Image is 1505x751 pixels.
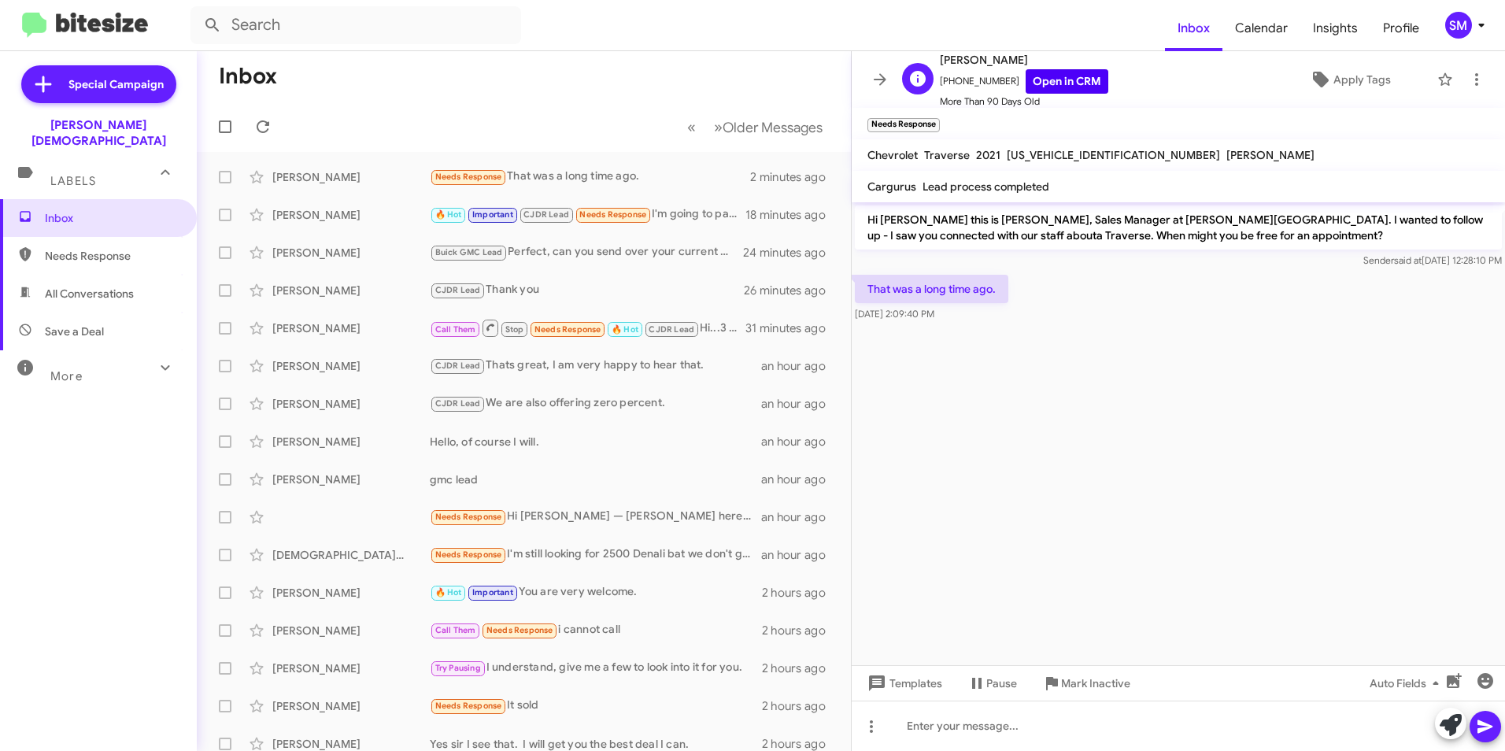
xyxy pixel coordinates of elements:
button: Auto Fields [1357,669,1458,697]
a: Profile [1370,6,1432,51]
input: Search [190,6,521,44]
button: Templates [852,669,955,697]
span: Needs Response [579,209,646,220]
span: Important [472,587,513,597]
span: Stop [505,324,524,335]
button: Previous [678,111,705,143]
div: [PERSON_NAME] [272,283,430,298]
span: » [714,117,723,137]
span: All Conversations [45,286,134,302]
span: Chevrolet [867,148,918,162]
div: an hour ago [761,358,838,374]
div: [PERSON_NAME] [272,358,430,374]
span: « [687,117,696,137]
span: More [50,369,83,383]
div: 2 hours ago [762,660,838,676]
div: an hour ago [761,547,838,563]
span: CJDR Lead [649,324,694,335]
div: 26 minutes ago [744,283,838,298]
div: an hour ago [761,509,838,525]
div: 18 minutes ago [745,207,838,223]
a: Special Campaign [21,65,176,103]
span: Call Them [435,324,476,335]
span: [PERSON_NAME] [940,50,1108,69]
p: That was a long time ago. [855,275,1008,303]
span: Lead process completed [923,179,1049,194]
span: CJDR Lead [523,209,569,220]
span: Traverse [924,148,970,162]
span: [US_VEHICLE_IDENTIFICATION_NUMBER] [1007,148,1220,162]
button: Mark Inactive [1030,669,1143,697]
span: CJDR Lead [435,285,481,295]
div: [DEMOGRAPHIC_DATA][PERSON_NAME] [272,547,430,563]
span: Call Them [435,625,476,635]
span: Auto Fields [1370,669,1445,697]
div: an hour ago [761,434,838,449]
div: [PERSON_NAME] [272,434,430,449]
div: [PERSON_NAME] [272,320,430,336]
div: [PERSON_NAME] [272,660,430,676]
span: Labels [50,174,96,188]
div: SM [1445,12,1472,39]
span: Apply Tags [1333,65,1391,94]
div: I'm going to pass. Thank you though [430,205,745,224]
span: Mark Inactive [1061,669,1130,697]
span: Save a Deal [45,324,104,339]
div: 24 minutes ago [744,245,838,261]
div: [PERSON_NAME] [272,245,430,261]
a: Inbox [1165,6,1222,51]
button: Pause [955,669,1030,697]
div: [PERSON_NAME] [272,623,430,638]
div: an hour ago [761,472,838,487]
span: Pause [986,669,1017,697]
div: Hello, of course I will. [430,434,761,449]
div: [PERSON_NAME] [272,698,430,714]
span: Needs Response [435,701,502,711]
span: Needs Response [534,324,601,335]
button: SM [1432,12,1488,39]
span: Needs Response [435,549,502,560]
span: [DATE] 2:09:40 PM [855,308,934,320]
span: 🔥 Hot [612,324,638,335]
div: 31 minutes ago [745,320,838,336]
span: Needs Response [435,512,502,522]
div: I'm still looking for 2500 Denali bat we don't get to the payment price is to high for me. I was ... [430,546,761,564]
span: Older Messages [723,119,823,136]
span: Try Pausing [435,663,481,673]
div: an hour ago [761,396,838,412]
span: CJDR Lead [435,361,481,371]
div: We are also offering zero percent. [430,394,761,412]
div: Thats great, I am very happy to hear that. [430,357,761,375]
small: Needs Response [867,118,940,132]
button: Apply Tags [1270,65,1429,94]
div: 2 minutes ago [750,169,838,185]
div: It sold [430,697,762,715]
a: Insights [1300,6,1370,51]
p: Hi [PERSON_NAME] this is [PERSON_NAME], Sales Manager at [PERSON_NAME][GEOGRAPHIC_DATA]. I wanted... [855,205,1502,250]
div: Hi [PERSON_NAME] — [PERSON_NAME] here. Quick follow-up on the Sierra 1500: can you email a short ... [430,508,761,526]
span: Sender [DATE] 12:28:10 PM [1363,254,1502,266]
span: Important [472,209,513,220]
span: 🔥 Hot [435,209,462,220]
span: [PERSON_NAME] [1226,148,1315,162]
span: CJDR Lead [435,398,481,409]
span: Templates [864,669,942,697]
div: 2 hours ago [762,623,838,638]
span: Needs Response [435,172,502,182]
span: 🔥 Hot [435,587,462,597]
div: 2 hours ago [762,698,838,714]
span: Special Campaign [68,76,164,92]
button: Next [704,111,832,143]
span: Cargurus [867,179,916,194]
span: Needs Response [45,248,179,264]
span: Calendar [1222,6,1300,51]
span: Inbox [45,210,179,226]
div: I understand, give me a few to look into it for you. [430,659,762,677]
div: gmc lead [430,472,761,487]
div: Hi...3 different possibilities...all 6 cylinder...Tacoma SR [DATE]-[DATE]...Nissan Frontier S 201... [430,318,745,338]
div: That was a long time ago. [430,168,750,186]
div: i cannot call [430,621,762,639]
